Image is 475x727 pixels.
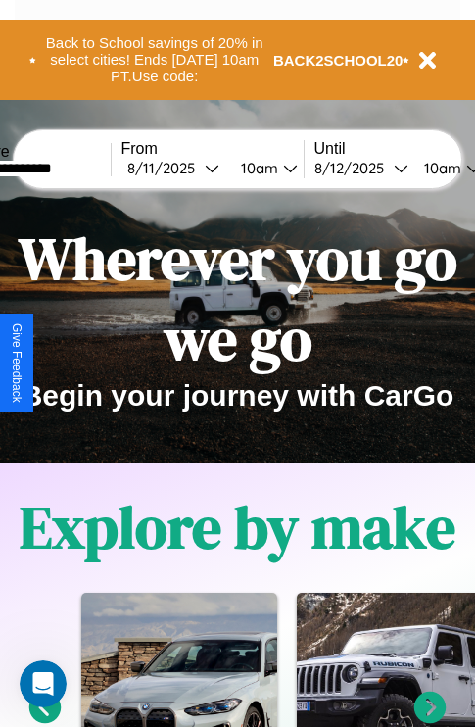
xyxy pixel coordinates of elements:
[273,52,404,69] b: BACK2SCHOOL20
[20,660,67,707] iframe: Intercom live chat
[20,487,455,567] h1: Explore by make
[36,29,273,90] button: Back to School savings of 20% in select cities! Ends [DATE] 10am PT.Use code:
[121,158,225,178] button: 8/11/2025
[10,323,24,403] div: Give Feedback
[225,158,304,178] button: 10am
[127,159,205,177] div: 8 / 11 / 2025
[121,140,304,158] label: From
[314,159,394,177] div: 8 / 12 / 2025
[414,159,466,177] div: 10am
[231,159,283,177] div: 10am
